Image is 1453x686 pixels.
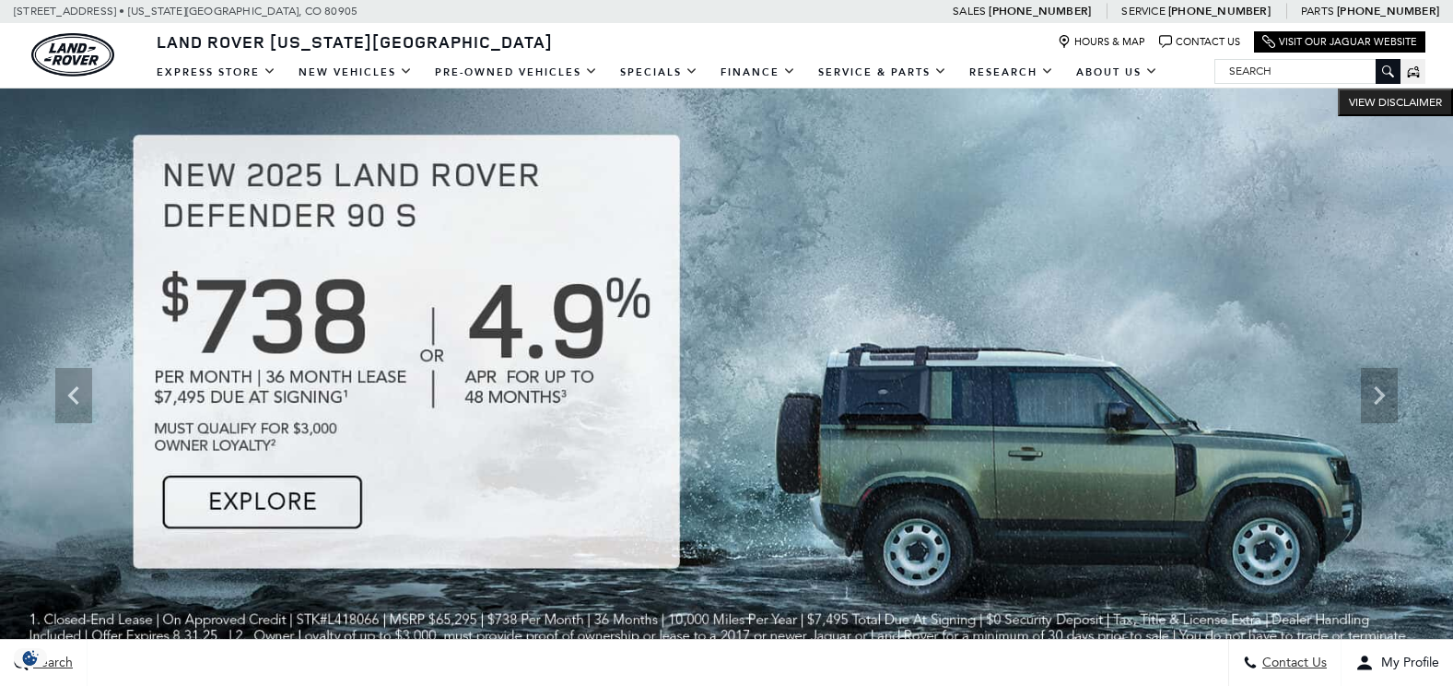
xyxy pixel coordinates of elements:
[146,30,564,53] a: Land Rover [US_STATE][GEOGRAPHIC_DATA]
[146,56,1169,89] nav: Main Navigation
[14,5,357,18] a: [STREET_ADDRESS] • [US_STATE][GEOGRAPHIC_DATA], CO 80905
[609,56,709,89] a: Specials
[1258,656,1327,671] span: Contact Us
[989,4,1091,18] a: [PHONE_NUMBER]
[31,33,114,77] a: land-rover
[55,368,92,423] div: Previous
[1262,35,1417,49] a: Visit Our Jaguar Website
[1374,656,1439,671] span: My Profile
[1065,56,1169,89] a: About Us
[1338,89,1453,116] button: VIEW DISCLAIMER
[9,648,52,668] img: Opt-Out Icon
[1168,4,1271,18] a: [PHONE_NUMBER]
[287,56,424,89] a: New Vehicles
[1361,368,1398,423] div: Next
[1058,35,1145,49] a: Hours & Map
[958,56,1065,89] a: Research
[1121,5,1165,18] span: Service
[31,33,114,77] img: Land Rover
[953,5,986,18] span: Sales
[157,30,553,53] span: Land Rover [US_STATE][GEOGRAPHIC_DATA]
[1159,35,1240,49] a: Contact Us
[146,56,287,89] a: EXPRESS STORE
[1349,95,1442,110] span: VIEW DISCLAIMER
[1342,640,1453,686] button: Open user profile menu
[1215,60,1400,82] input: Search
[1301,5,1334,18] span: Parts
[709,56,807,89] a: Finance
[1337,4,1439,18] a: [PHONE_NUMBER]
[807,56,958,89] a: Service & Parts
[9,648,52,668] section: Click to Open Cookie Consent Modal
[424,56,609,89] a: Pre-Owned Vehicles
